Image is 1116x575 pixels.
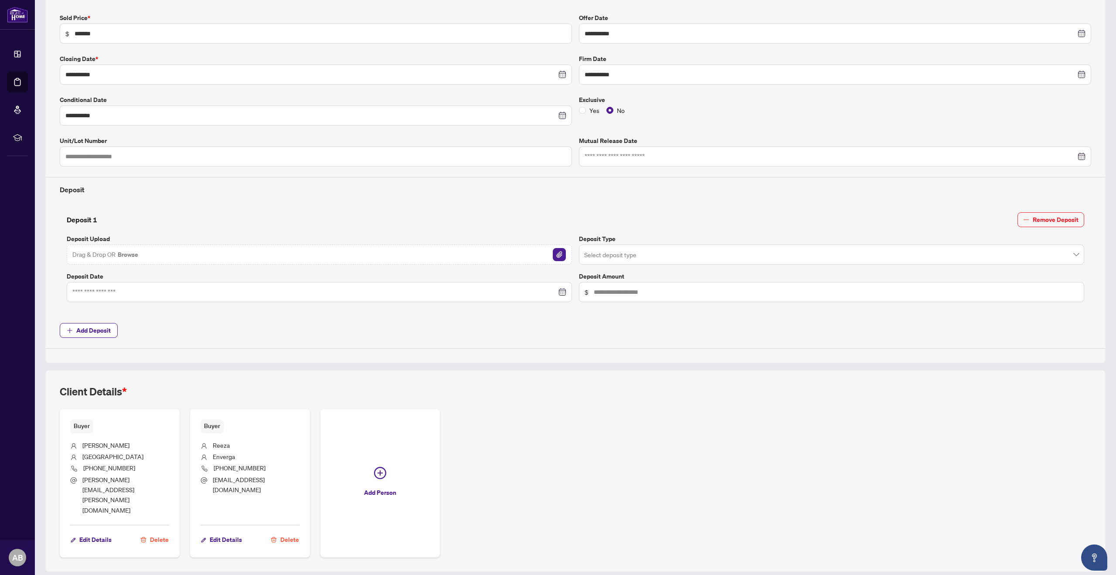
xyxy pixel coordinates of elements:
[83,464,135,472] span: [PHONE_NUMBER]
[201,419,224,433] span: Buyer
[60,54,572,64] label: Closing Date
[210,533,242,547] span: Edit Details
[1033,213,1079,227] span: Remove Deposit
[76,323,111,337] span: Add Deposit
[374,467,386,479] span: plus-circle
[1023,217,1029,223] span: minus
[72,249,139,260] span: Drag & Drop OR
[364,486,396,500] span: Add Person
[201,532,242,547] button: Edit Details
[320,409,440,558] button: Add Person
[117,249,139,260] button: Browse
[213,441,230,449] span: Reeza
[67,272,572,281] label: Deposit Date
[7,7,28,23] img: logo
[79,533,112,547] span: Edit Details
[70,532,112,547] button: Edit Details
[70,419,93,433] span: Buyer
[82,476,134,514] span: [PERSON_NAME][EMAIL_ADDRESS][PERSON_NAME][DOMAIN_NAME]
[60,323,118,338] button: Add Deposit
[67,245,572,265] span: Drag & Drop OR BrowseFile Attachement
[280,533,299,547] span: Delete
[579,136,1091,146] label: Mutual Release Date
[579,234,1084,244] label: Deposit Type
[586,105,603,115] span: Yes
[82,453,143,460] span: [GEOGRAPHIC_DATA]
[552,248,566,262] button: File Attachement
[150,533,169,547] span: Delete
[82,441,129,449] span: [PERSON_NAME]
[585,287,589,297] span: $
[65,29,69,38] span: $
[60,13,572,23] label: Sold Price
[214,464,265,472] span: [PHONE_NUMBER]
[60,95,572,105] label: Conditional Date
[553,248,566,261] img: File Attachement
[579,272,1084,281] label: Deposit Amount
[613,105,628,115] span: No
[213,476,265,493] span: [EMAIL_ADDRESS][DOMAIN_NAME]
[270,532,299,547] button: Delete
[67,327,73,333] span: plus
[67,214,97,225] h4: Deposit 1
[60,136,572,146] label: Unit/Lot Number
[140,532,169,547] button: Delete
[213,453,235,460] span: Enverga
[579,95,1091,105] label: Exclusive
[579,54,1091,64] label: Firm Date
[579,13,1091,23] label: Offer Date
[67,234,572,244] label: Deposit Upload
[60,384,127,398] h2: Client Details
[1081,544,1107,571] button: Open asap
[12,551,23,564] span: AB
[60,184,1091,195] h4: Deposit
[1017,212,1084,227] button: Remove Deposit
